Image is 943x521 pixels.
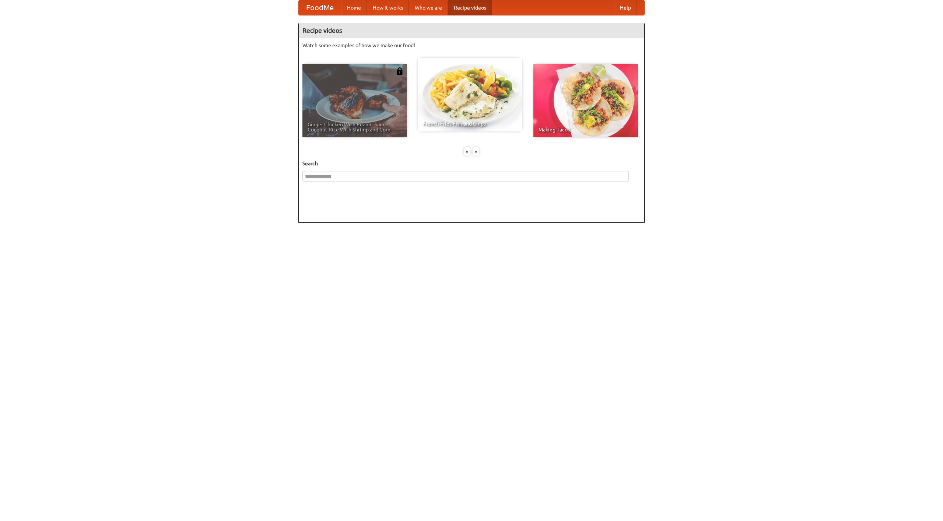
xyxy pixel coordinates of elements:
a: French Fries Fish and Chips [418,58,522,131]
h4: Recipe videos [299,23,644,38]
a: Home [341,0,367,15]
p: Watch some examples of how we make our food! [302,42,641,49]
a: Help [614,0,637,15]
h5: Search [302,160,641,167]
div: « [464,147,470,156]
span: French Fries Fish and Chips [423,121,517,126]
img: 483408.png [396,67,403,75]
div: » [473,147,479,156]
a: FoodMe [299,0,341,15]
a: Making Tacos [533,64,638,137]
span: Making Tacos [539,127,633,132]
a: Who we are [409,0,448,15]
a: How it works [367,0,409,15]
a: Recipe videos [448,0,492,15]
